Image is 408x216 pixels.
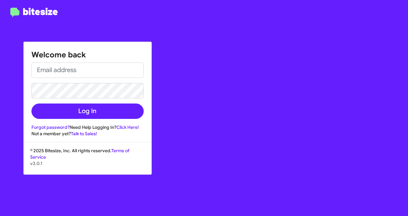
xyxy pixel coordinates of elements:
a: Click Here! [116,124,139,130]
h1: Welcome back [31,50,144,60]
div: Not a member yet? [31,130,144,137]
input: Email address [31,62,144,78]
a: Terms of Service [30,148,129,160]
div: © 2025 Bitesize, Inc. All rights reserved. [24,147,151,174]
p: v3.0.1 [30,160,145,167]
div: Need Help Logging In? [31,124,144,130]
a: Forgot password? [31,124,70,130]
button: Log In [31,104,144,119]
a: Talk to Sales! [71,131,97,137]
